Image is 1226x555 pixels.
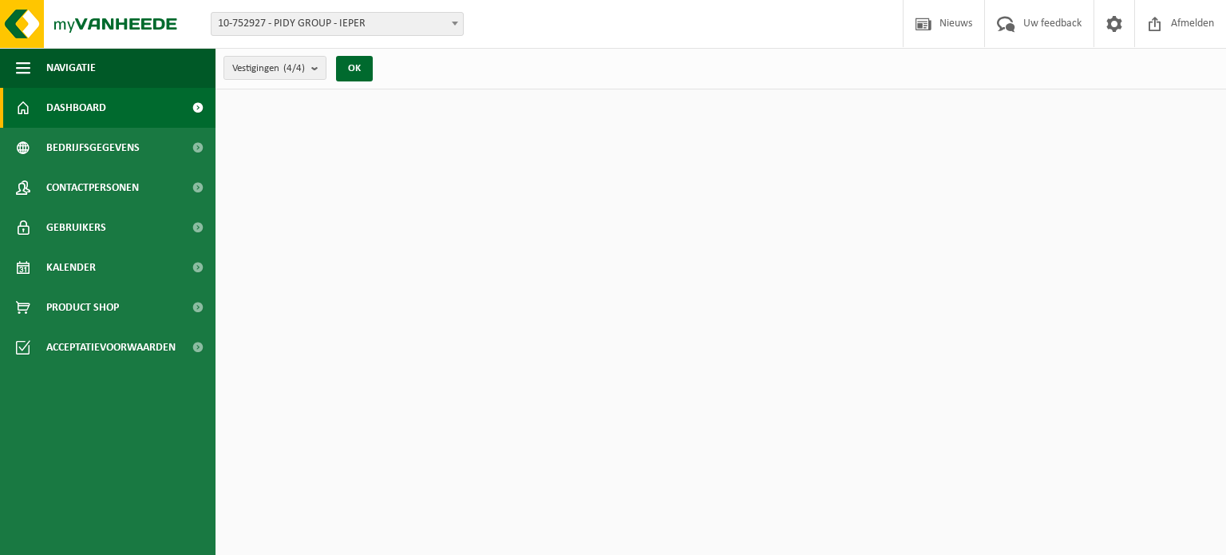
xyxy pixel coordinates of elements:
span: Product Shop [46,287,119,327]
button: OK [336,56,373,81]
span: Acceptatievoorwaarden [46,327,176,367]
button: Vestigingen(4/4) [223,56,326,80]
count: (4/4) [283,63,305,73]
span: Vestigingen [232,57,305,81]
span: 10-752927 - PIDY GROUP - IEPER [211,12,464,36]
span: Contactpersonen [46,168,139,208]
span: 10-752927 - PIDY GROUP - IEPER [212,13,463,35]
span: Navigatie [46,48,96,88]
span: Bedrijfsgegevens [46,128,140,168]
span: Dashboard [46,88,106,128]
span: Gebruikers [46,208,106,248]
span: Kalender [46,248,96,287]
